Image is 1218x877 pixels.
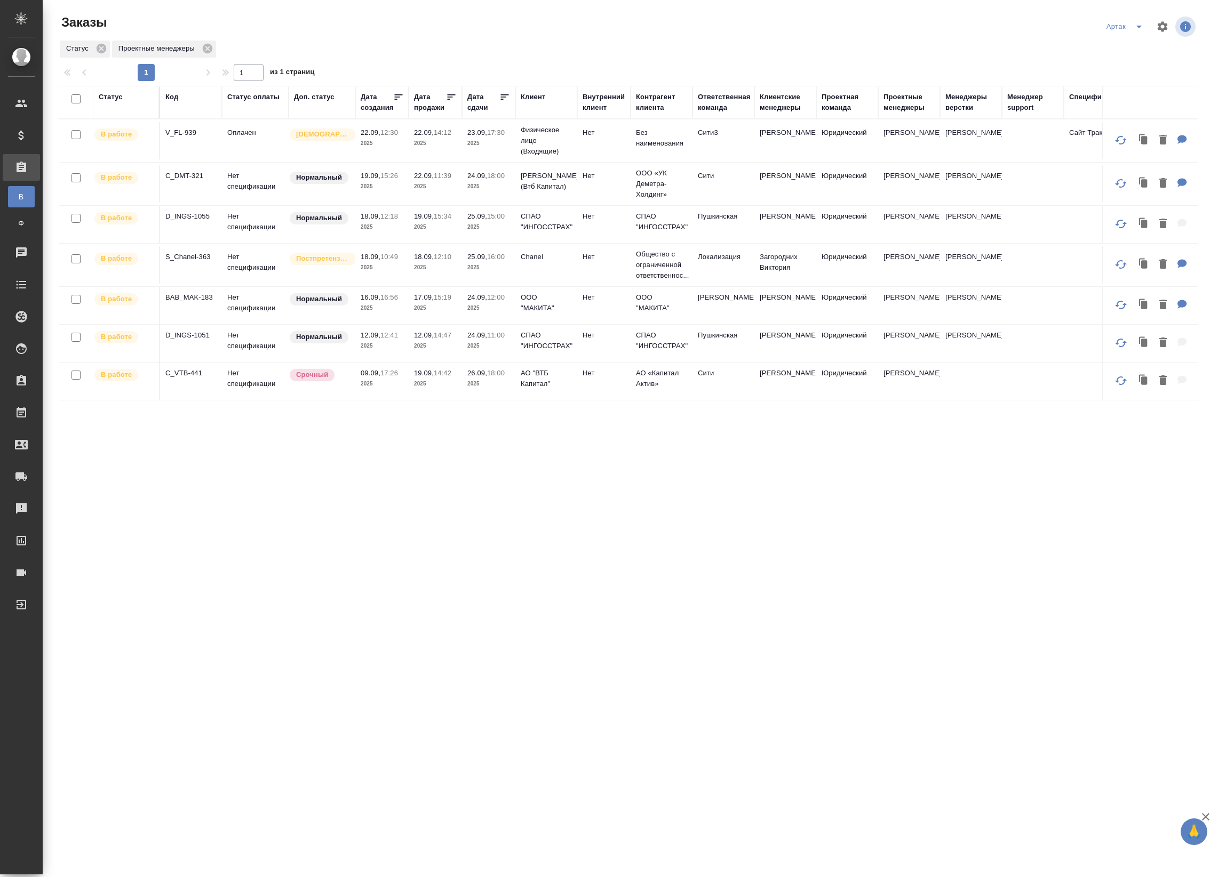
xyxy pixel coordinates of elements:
a: В [8,186,35,207]
p: 15:19 [434,293,451,301]
td: Нет спецификации [222,246,289,284]
p: S_Chanel-363 [165,252,217,262]
div: Выставляется автоматически для первых 3 заказов нового контактного лица. Особое внимание [289,127,350,142]
button: Клонировать [1134,254,1154,276]
p: 2025 [361,181,403,192]
div: Выставляет ПМ после принятия заказа от КМа [93,211,154,226]
p: 14:42 [434,369,451,377]
p: 14:47 [434,331,451,339]
p: 23.09, [467,128,487,136]
p: 12:41 [380,331,398,339]
p: 2025 [467,222,510,232]
p: 22.09, [361,128,380,136]
button: Удалить [1154,173,1172,195]
td: Юридический [816,325,878,362]
p: Нет [583,127,625,138]
p: В работе [101,253,132,264]
td: [PERSON_NAME] [754,165,816,203]
td: [PERSON_NAME] [754,122,816,159]
p: 24.09, [467,172,487,180]
button: Обновить [1108,330,1134,356]
p: Общество с ограниченной ответственнос... [636,249,687,281]
p: В работе [101,213,132,223]
p: 12:10 [434,253,451,261]
p: 2025 [467,181,510,192]
p: 12.09, [414,331,434,339]
td: Сити3 [692,122,754,159]
p: C_VTB-441 [165,368,217,379]
p: В работе [101,129,132,140]
p: 2025 [467,138,510,149]
div: Дата сдачи [467,92,499,113]
td: [PERSON_NAME] [754,363,816,400]
p: 2025 [414,341,457,351]
td: Сити [692,363,754,400]
p: 11:39 [434,172,451,180]
div: Выставляет ПМ после принятия заказа от КМа [93,127,154,142]
p: 16:00 [487,253,505,261]
p: Нет [583,368,625,379]
p: 2025 [361,341,403,351]
p: 2025 [467,262,510,273]
p: 22.09, [414,172,434,180]
button: Обновить [1108,292,1134,318]
span: 🙏 [1185,820,1203,843]
div: Менеджеры верстки [945,92,997,113]
div: Спецификация [1069,92,1122,102]
button: Удалить [1154,130,1172,151]
p: 18.09, [361,253,380,261]
p: 16.09, [361,293,380,301]
p: АО "ВТБ Капитал" [521,368,572,389]
div: Выставляет ПМ после принятия заказа от КМа [93,171,154,185]
td: Нет спецификации [222,165,289,203]
td: Юридический [816,165,878,203]
div: Ответственная команда [698,92,751,113]
p: [DEMOGRAPHIC_DATA] [296,129,349,140]
p: В работе [101,172,132,183]
div: Выставляет ПМ после принятия заказа от КМа [93,292,154,307]
span: Посмотреть информацию [1175,17,1198,37]
p: В работе [101,332,132,342]
p: 2025 [414,138,457,149]
p: Нормальный [296,172,342,183]
p: [PERSON_NAME] [945,252,997,262]
div: Статус по умолчанию для стандартных заказов [289,330,350,344]
p: Chanel [521,252,572,262]
td: [PERSON_NAME] [754,287,816,324]
p: Нет [583,211,625,222]
p: 24.09, [467,331,487,339]
div: Контрагент клиента [636,92,687,113]
div: Проектные менеджеры [883,92,935,113]
p: Нормальный [296,294,342,304]
p: 24.09, [467,293,487,301]
p: 2025 [467,303,510,313]
div: Клиент [521,92,545,102]
button: Удалить [1154,254,1172,276]
p: 15:26 [380,172,398,180]
td: [PERSON_NAME] [878,165,940,203]
button: Обновить [1108,368,1134,393]
td: [PERSON_NAME] [754,325,816,362]
p: 2025 [414,262,457,273]
p: 12.09, [361,331,380,339]
div: Код [165,92,178,102]
p: СПАО "ИНГОССТРАХ" [521,211,572,232]
p: 2025 [361,262,403,273]
p: 2025 [361,138,403,149]
p: C_DMT-321 [165,171,217,181]
p: [PERSON_NAME] (Втб Капитал) [521,171,572,192]
button: Клонировать [1134,130,1154,151]
span: Настроить таблицу [1150,14,1175,39]
p: 12:00 [487,293,505,301]
div: Менеджер support [1007,92,1058,113]
td: Нет спецификации [222,325,289,362]
td: Пушкинская [692,325,754,362]
p: 17:26 [380,369,398,377]
p: 19.09, [414,369,434,377]
p: Без наименования [636,127,687,149]
div: Дата продажи [414,92,446,113]
p: СПАО "ИНГОССТРАХ" [636,330,687,351]
p: D_INGS-1055 [165,211,217,222]
td: [PERSON_NAME] [878,122,940,159]
p: D_INGS-1051 [165,330,217,341]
